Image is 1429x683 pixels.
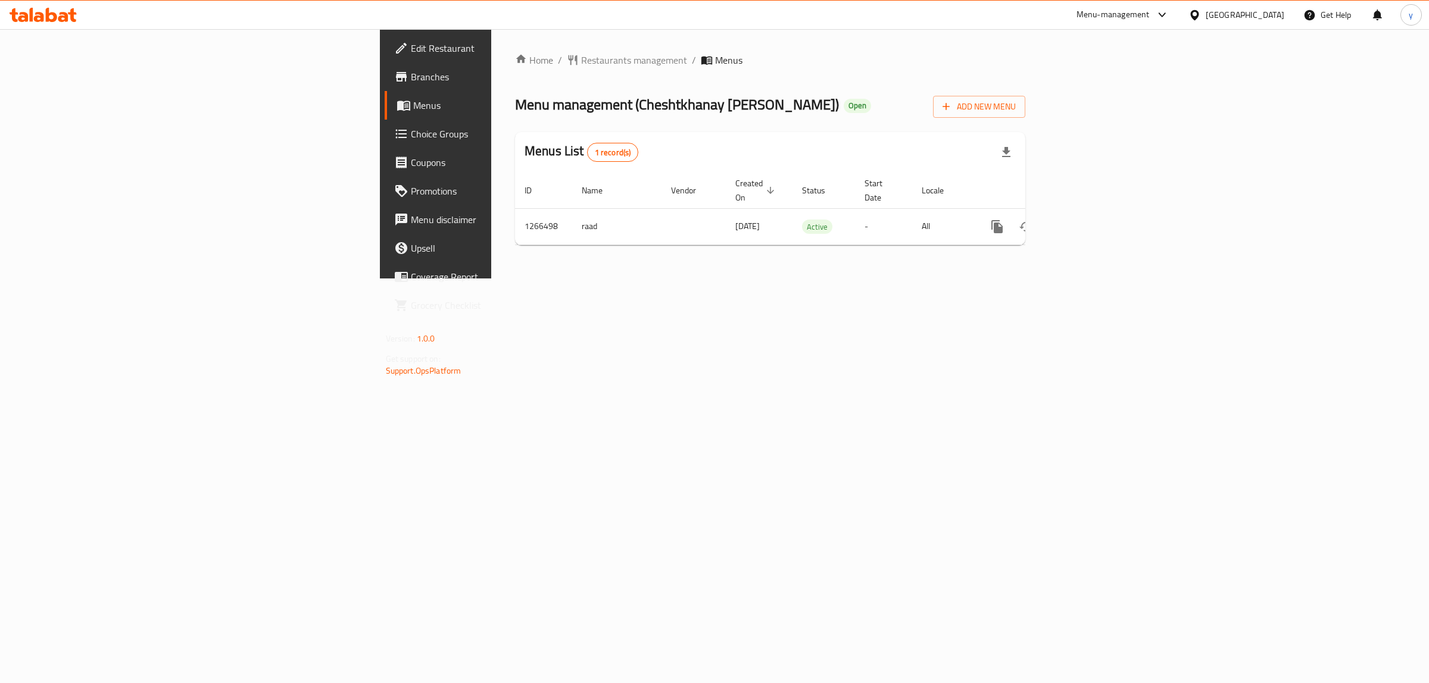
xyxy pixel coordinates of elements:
[385,205,619,234] a: Menu disclaimer
[735,176,778,205] span: Created On
[692,53,696,67] li: /
[671,183,712,198] span: Vendor
[587,143,639,162] div: Total records count
[411,241,609,255] span: Upsell
[1077,8,1150,22] div: Menu-management
[943,99,1016,114] span: Add New Menu
[385,91,619,120] a: Menus
[933,96,1025,118] button: Add New Menu
[974,173,1107,209] th: Actions
[385,120,619,148] a: Choice Groups
[844,101,871,111] span: Open
[411,155,609,170] span: Coupons
[735,218,760,234] span: [DATE]
[1206,8,1284,21] div: [GEOGRAPHIC_DATA]
[802,220,832,234] span: Active
[411,127,609,141] span: Choice Groups
[588,147,638,158] span: 1 record(s)
[385,34,619,62] a: Edit Restaurant
[912,208,974,245] td: All
[992,138,1021,167] div: Export file
[802,183,841,198] span: Status
[385,234,619,262] a: Upsell
[386,363,461,378] a: Support.OpsPlatform
[922,183,959,198] span: Locale
[715,53,742,67] span: Menus
[515,91,839,118] span: Menu management ( Cheshtkhanay [PERSON_NAME] )
[386,331,415,346] span: Version:
[385,148,619,177] a: Coupons
[411,270,609,284] span: Coverage Report
[413,98,609,112] span: Menus
[515,53,1025,67] nav: breadcrumb
[855,208,912,245] td: -
[385,291,619,319] a: Grocery Checklist
[385,262,619,291] a: Coverage Report
[525,183,547,198] span: ID
[385,177,619,205] a: Promotions
[983,212,1012,241] button: more
[844,99,871,113] div: Open
[1409,8,1413,21] span: y
[581,53,687,67] span: Restaurants management
[411,70,609,84] span: Branches
[411,184,609,198] span: Promotions
[515,173,1107,245] table: enhanced table
[567,53,687,67] a: Restaurants management
[417,331,435,346] span: 1.0.0
[582,183,618,198] span: Name
[385,62,619,91] a: Branches
[411,41,609,55] span: Edit Restaurant
[865,176,898,205] span: Start Date
[525,142,638,162] h2: Menus List
[1012,212,1040,241] button: Change Status
[386,351,441,366] span: Get support on:
[411,298,609,312] span: Grocery Checklist
[411,212,609,227] span: Menu disclaimer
